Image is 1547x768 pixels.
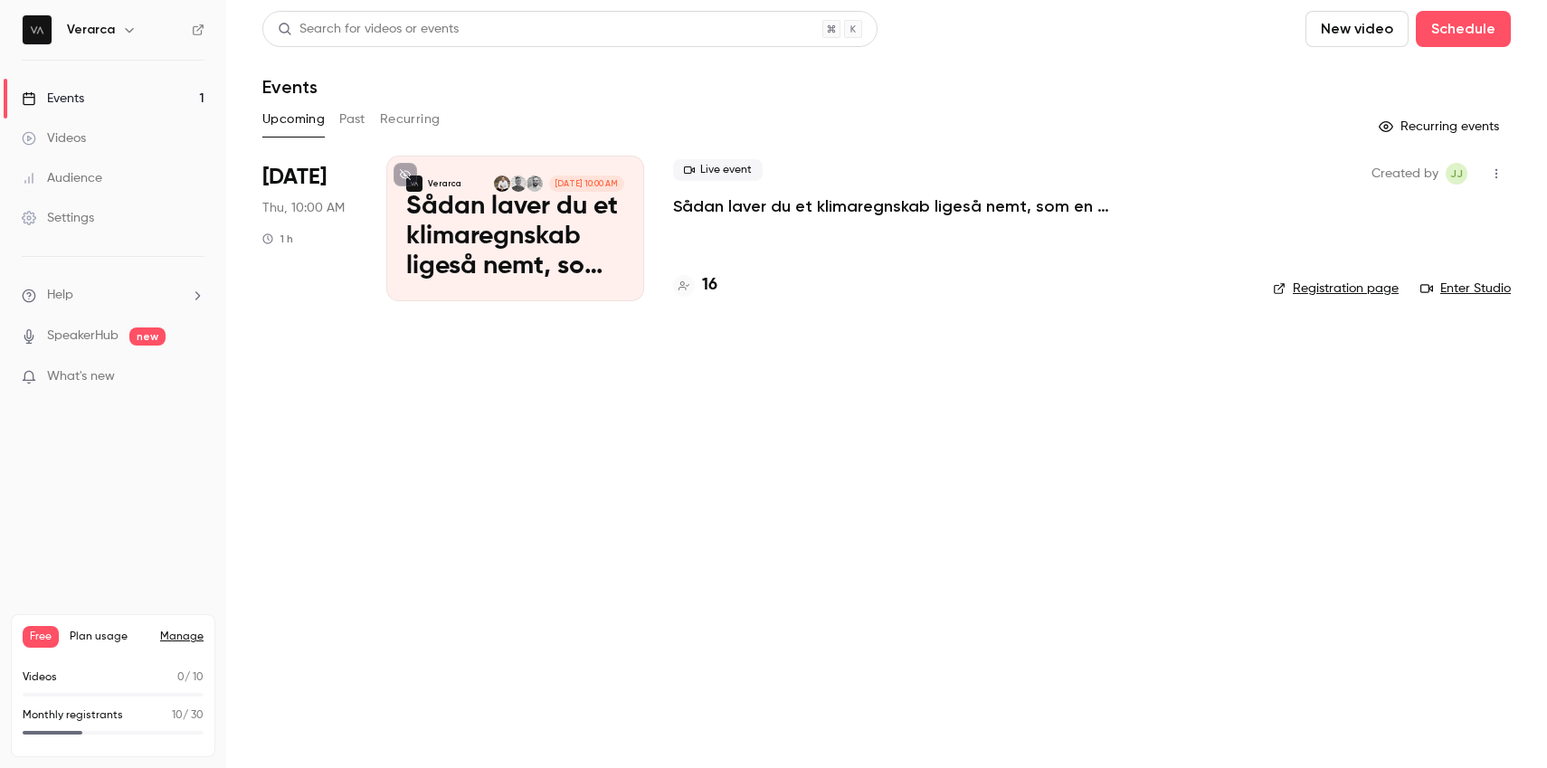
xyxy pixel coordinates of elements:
span: Jonas jkr+wemarket@wemarket.dk [1446,163,1467,185]
p: Verarca [428,178,461,189]
span: Help [47,286,73,305]
h4: 16 [702,273,717,298]
div: Videos [22,129,86,147]
span: Free [23,626,59,648]
iframe: Noticeable Trigger [183,369,204,385]
span: new [129,327,166,346]
p: Monthly registrants [23,707,123,724]
a: SpeakerHub [47,327,119,346]
h6: Verarca [67,21,115,39]
p: / 10 [177,669,204,686]
span: 0 [177,672,185,683]
a: Enter Studio [1420,280,1511,298]
a: 16 [673,273,717,298]
p: / 30 [172,707,204,724]
div: Events [22,90,84,108]
p: Sådan laver du et klimaregnskab ligeså nemt, som en resultatopgørelse [406,192,624,281]
button: New video [1305,11,1409,47]
span: Jj [1450,163,1463,185]
a: Sådan laver du et klimaregnskab ligeså nemt, som en resultatopgørelse [673,195,1216,217]
button: Recurring [380,105,441,134]
img: Søren Orluf [494,175,510,192]
img: Dan Skovgaard [510,175,527,192]
img: Verarca [23,15,52,44]
button: Recurring events [1371,112,1511,141]
img: Søren Højberg [527,175,543,192]
span: Live event [673,159,763,181]
div: 1 h [262,232,293,246]
span: [DATE] 10:00 AM [549,175,624,192]
div: Audience [22,169,102,187]
span: [DATE] [262,163,327,192]
a: Sådan laver du et klimaregnskab ligeså nemt, som en resultatopgørelseVerarcaSøren HøjbergDan Skov... [386,156,644,301]
button: Past [339,105,365,134]
span: Plan usage [70,630,149,644]
span: Created by [1371,163,1438,185]
div: Settings [22,209,94,227]
div: Search for videos or events [278,20,459,39]
span: What's new [47,367,115,386]
p: Videos [23,669,57,686]
button: Schedule [1416,11,1511,47]
span: 10 [172,710,183,721]
button: Upcoming [262,105,325,134]
a: Registration page [1273,280,1399,298]
h1: Events [262,76,318,98]
div: Oct 23 Thu, 10:00 AM (Europe/Copenhagen) [262,156,357,301]
li: help-dropdown-opener [22,286,204,305]
span: Thu, 10:00 AM [262,199,345,217]
a: Manage [160,630,204,644]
